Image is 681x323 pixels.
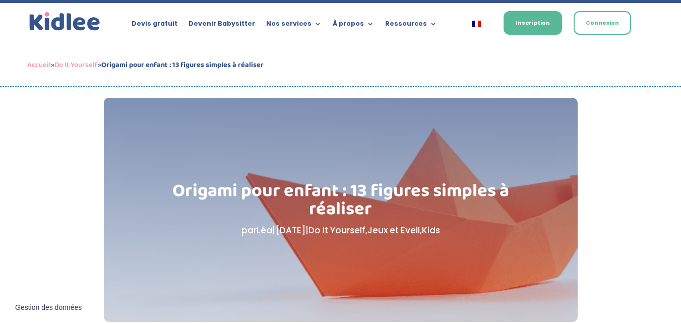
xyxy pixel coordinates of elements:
a: Kidlee Logo [27,10,102,33]
span: » » [27,59,264,71]
a: À propos [333,20,374,31]
a: Léa [257,224,272,236]
a: Connexion [574,11,631,35]
a: Accueil [27,59,51,71]
img: Français [472,21,481,27]
img: logo_kidlee_bleu [27,10,102,33]
a: Ressources [385,20,437,31]
p: par | | , , [154,223,527,238]
button: Gestion des données [9,297,88,318]
a: Kids [422,224,440,236]
span: Gestion des données [15,303,82,312]
a: Devenir Babysitter [189,20,255,31]
strong: Origami pour enfant : 13 figures simples à réaliser [101,59,264,71]
h1: Origami pour enfant : 13 figures simples à réaliser [154,182,527,223]
a: Devis gratuit [132,20,177,31]
a: Jeux et Eveil [367,224,420,236]
a: Inscription [504,11,562,35]
a: Do It Yourself [54,59,98,71]
a: Do It Yourself [308,224,365,236]
a: Nos services [266,20,322,31]
span: [DATE] [275,224,305,236]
